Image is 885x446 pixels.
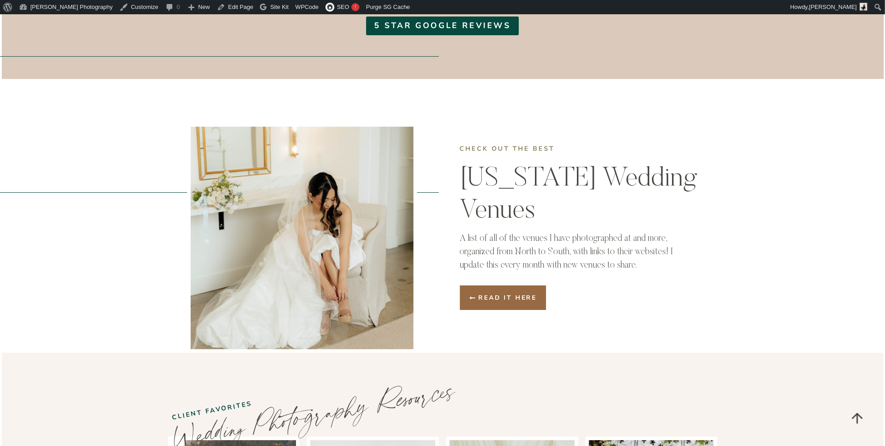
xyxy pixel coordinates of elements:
div: ! [351,3,359,11]
a: Scroll to top [843,404,872,433]
p: check out the best [460,144,698,154]
a: [US_STATE] Wedding Venues [460,166,697,225]
span: SEO [337,4,349,10]
img: bride putting on her shoes [187,123,417,353]
span: Site Kit [270,4,288,10]
a: 5 Star Google Reviews [366,17,519,35]
span: Read it here [479,293,537,302]
p: A list of all of the venues I have photographed at and more, organized from North to South, with ... [460,232,698,272]
a: Read it here [460,285,547,310]
span: 5 Star Google Reviews [374,20,511,32]
span: [PERSON_NAME] [809,4,857,10]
